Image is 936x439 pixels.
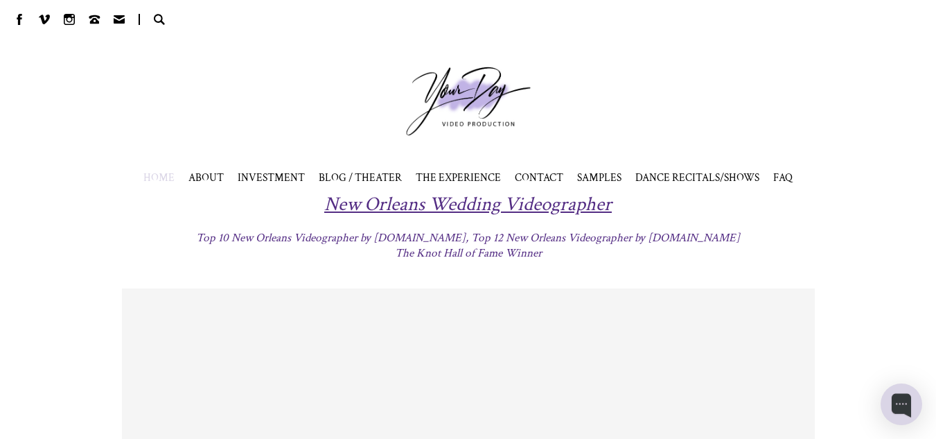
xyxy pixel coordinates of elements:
[416,171,501,184] a: THE EXPERIENCE
[324,191,612,217] span: New Orleans Wedding Videographer
[319,171,402,184] a: BLOG / THEATER
[395,246,542,261] span: The Knot Hall of Fame Winner
[773,171,793,184] a: FAQ
[385,46,551,157] a: Your Day Production Logo
[238,171,305,184] a: INVESTMENT
[515,171,563,184] a: CONTACT
[577,171,621,184] span: SAMPLES
[143,171,175,184] a: HOME
[196,230,740,246] span: Top 10 New Orleans Videographer by [DOMAIN_NAME], Top 12 New Orleans Videographer by [DOMAIN_NAME]
[635,171,759,184] span: DANCE RECITALS/SHOWS
[188,171,224,184] a: ABOUT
